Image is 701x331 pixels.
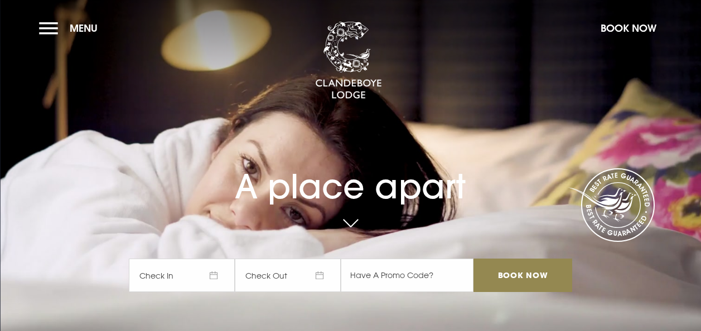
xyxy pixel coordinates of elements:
img: Clandeboye Lodge [315,22,382,100]
button: Menu [39,16,103,40]
span: Check Out [235,259,341,292]
input: Book Now [473,259,572,292]
span: Check In [129,259,235,292]
h1: A place apart [129,146,572,206]
span: Menu [70,22,98,35]
button: Book Now [595,16,662,40]
input: Have A Promo Code? [341,259,473,292]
